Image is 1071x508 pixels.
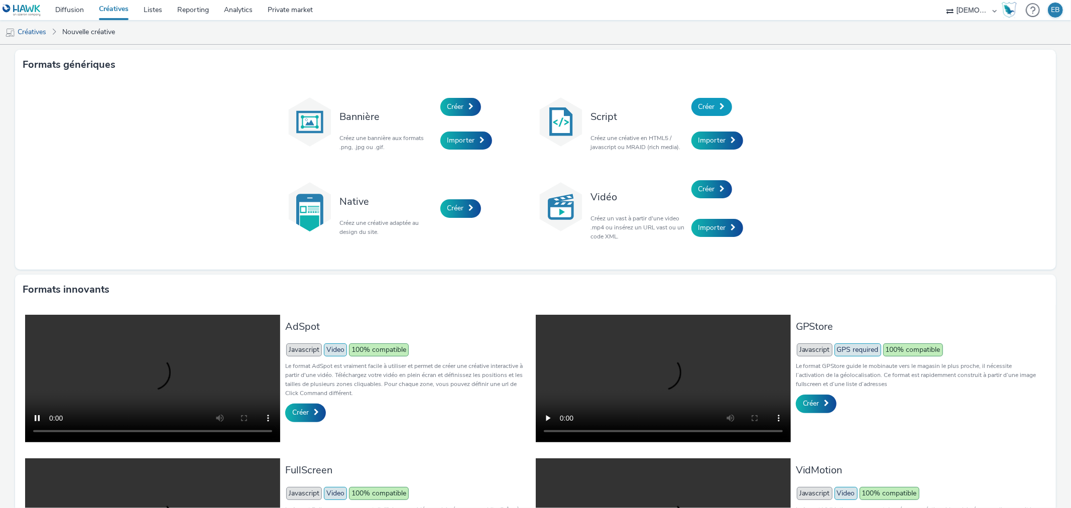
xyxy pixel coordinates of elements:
[1002,2,1021,18] a: Hawk Academy
[1051,3,1060,18] div: EB
[698,223,726,232] span: Importer
[591,134,686,152] p: Créez une créative en HTML5 / javascript ou MRAID (rich media).
[286,487,322,500] span: Javascript
[835,343,881,356] span: GPS required
[324,487,347,500] span: Video
[691,98,732,116] a: Créer
[591,190,686,204] h3: Vidéo
[796,361,1041,389] p: Le format GPStore guide le mobinaute vers le magasin le plus proche, il nécessite l’activation de...
[796,395,837,413] a: Créer
[796,320,1041,333] h3: GPStore
[285,361,530,398] p: Le format AdSpot est vraiment facile à utiliser et permet de créer une créative interactive à par...
[883,343,943,356] span: 100% compatible
[447,203,464,213] span: Créer
[698,184,715,194] span: Créer
[340,110,435,123] h3: Bannière
[57,20,120,44] a: Nouvelle créative
[691,219,743,237] a: Importer
[23,57,115,72] h3: Formats génériques
[285,463,530,477] h3: FullScreen
[536,97,586,147] img: code.svg
[349,343,409,356] span: 100% compatible
[440,98,481,116] a: Créer
[447,102,464,111] span: Créer
[440,132,492,150] a: Importer
[591,110,686,123] h3: Script
[698,102,715,111] span: Créer
[835,487,858,500] span: Video
[285,97,335,147] img: banner.svg
[447,136,475,145] span: Importer
[285,320,530,333] h3: AdSpot
[536,182,586,232] img: video.svg
[340,134,435,152] p: Créez une bannière aux formats .png, .jpg ou .gif.
[340,218,435,236] p: Créez une créative adaptée au design du site.
[860,487,919,500] span: 100% compatible
[5,28,15,38] img: mobile
[349,487,409,500] span: 100% compatible
[698,136,726,145] span: Importer
[292,408,309,417] span: Créer
[796,463,1041,477] h3: VidMotion
[285,404,326,422] a: Créer
[324,343,347,356] span: Video
[440,199,481,217] a: Créer
[691,132,743,150] a: Importer
[591,214,686,241] p: Créez un vast à partir d'une video .mp4 ou insérez un URL vast ou un code XML.
[285,182,335,232] img: native.svg
[3,4,41,17] img: undefined Logo
[797,487,832,500] span: Javascript
[286,343,322,356] span: Javascript
[691,180,732,198] a: Créer
[1002,2,1017,18] img: Hawk Academy
[340,195,435,208] h3: Native
[23,282,109,297] h3: Formats innovants
[803,399,819,408] span: Créer
[797,343,832,356] span: Javascript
